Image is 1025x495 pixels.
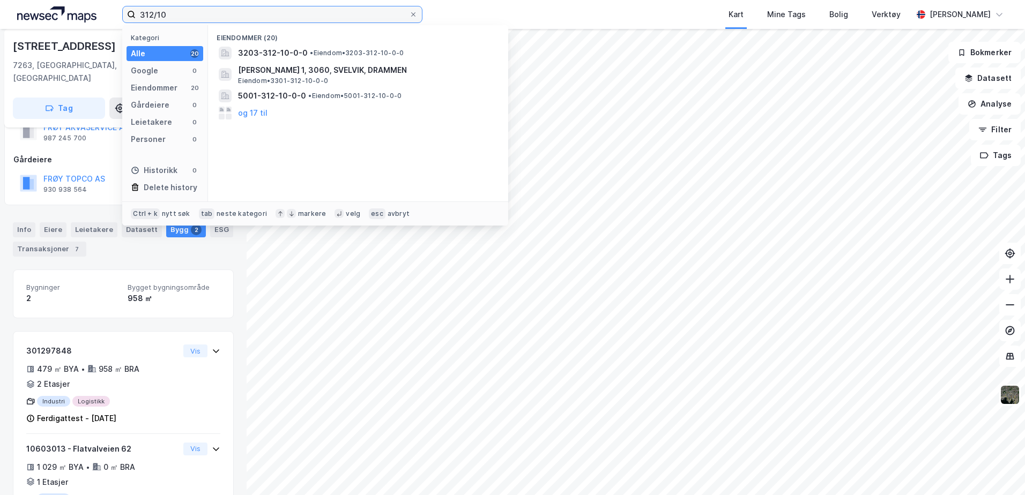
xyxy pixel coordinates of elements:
[190,166,199,175] div: 0
[190,66,199,75] div: 0
[1000,385,1020,405] img: 9k=
[26,283,119,292] span: Bygninger
[131,133,166,146] div: Personer
[17,6,96,22] img: logo.a4113a55bc3d86da70a041830d287a7e.svg
[208,25,508,44] div: Eiendommer (20)
[122,222,162,237] div: Datasett
[308,92,402,100] span: Eiendom • 5001-312-10-0-0
[162,209,190,218] div: nytt søk
[37,363,79,376] div: 479 ㎡ BYA
[930,8,991,21] div: [PERSON_NAME]
[238,107,268,119] button: og 17 til
[131,47,145,60] div: Alle
[86,463,90,471] div: •
[729,8,744,21] div: Kart
[136,6,409,22] input: Søk på adresse, matrikkel, gårdeiere, leietakere eller personer
[190,101,199,109] div: 0
[238,47,308,59] span: 3203-312-10-0-0
[131,164,177,177] div: Historikk
[128,292,220,305] div: 958 ㎡
[310,49,313,57] span: •
[43,134,86,142] div: 987 245 700
[13,153,233,166] div: Gårdeiere
[131,99,169,111] div: Gårdeiere
[13,242,86,257] div: Transaksjoner
[131,81,177,94] div: Eiendommer
[308,92,311,100] span: •
[829,8,848,21] div: Bolig
[37,476,68,489] div: 1 Etasjer
[183,344,207,357] button: Vis
[199,208,215,219] div: tab
[190,135,199,144] div: 0
[144,181,197,194] div: Delete history
[190,118,199,126] div: 0
[99,363,139,376] div: 958 ㎡ BRA
[13,59,189,85] div: 7263, [GEOGRAPHIC_DATA], [GEOGRAPHIC_DATA]
[955,67,1021,89] button: Datasett
[13,97,105,119] button: Tag
[40,222,66,237] div: Eiere
[131,34,203,42] div: Kategori
[298,209,326,218] div: markere
[190,49,199,58] div: 20
[103,461,135,474] div: 0 ㎡ BRA
[959,93,1021,115] button: Analyse
[238,77,328,85] span: Eiendom • 3301-312-10-0-0
[26,292,119,305] div: 2
[388,209,410,218] div: avbryt
[13,222,35,237] div: Info
[131,116,172,129] div: Leietakere
[346,209,360,218] div: velg
[971,145,1021,166] button: Tags
[26,344,179,357] div: 301297848
[969,119,1021,140] button: Filter
[369,208,385,219] div: esc
[131,208,160,219] div: Ctrl + k
[43,185,87,194] div: 930 938 564
[310,49,404,57] span: Eiendom • 3203-312-10-0-0
[183,442,207,455] button: Vis
[210,222,233,237] div: ESG
[767,8,806,21] div: Mine Tags
[37,412,116,425] div: Ferdigattest - [DATE]
[971,444,1025,495] iframe: Chat Widget
[37,378,70,391] div: 2 Etasjer
[13,37,118,55] div: [STREET_ADDRESS]
[37,461,84,474] div: 1 029 ㎡ BYA
[190,84,199,92] div: 20
[872,8,901,21] div: Verktøy
[166,222,206,237] div: Bygg
[191,224,202,235] div: 2
[71,222,117,237] div: Leietakere
[71,244,82,254] div: 7
[26,442,179,455] div: 10603013 - Flatvalveien 62
[948,42,1021,63] button: Bokmerker
[238,89,306,102] span: 5001-312-10-0-0
[238,64,495,77] span: [PERSON_NAME] 1, 3060, SVELVIK, DRAMMEN
[217,209,267,218] div: neste kategori
[81,365,85,373] div: •
[128,283,220,292] span: Bygget bygningsområde
[131,64,158,77] div: Google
